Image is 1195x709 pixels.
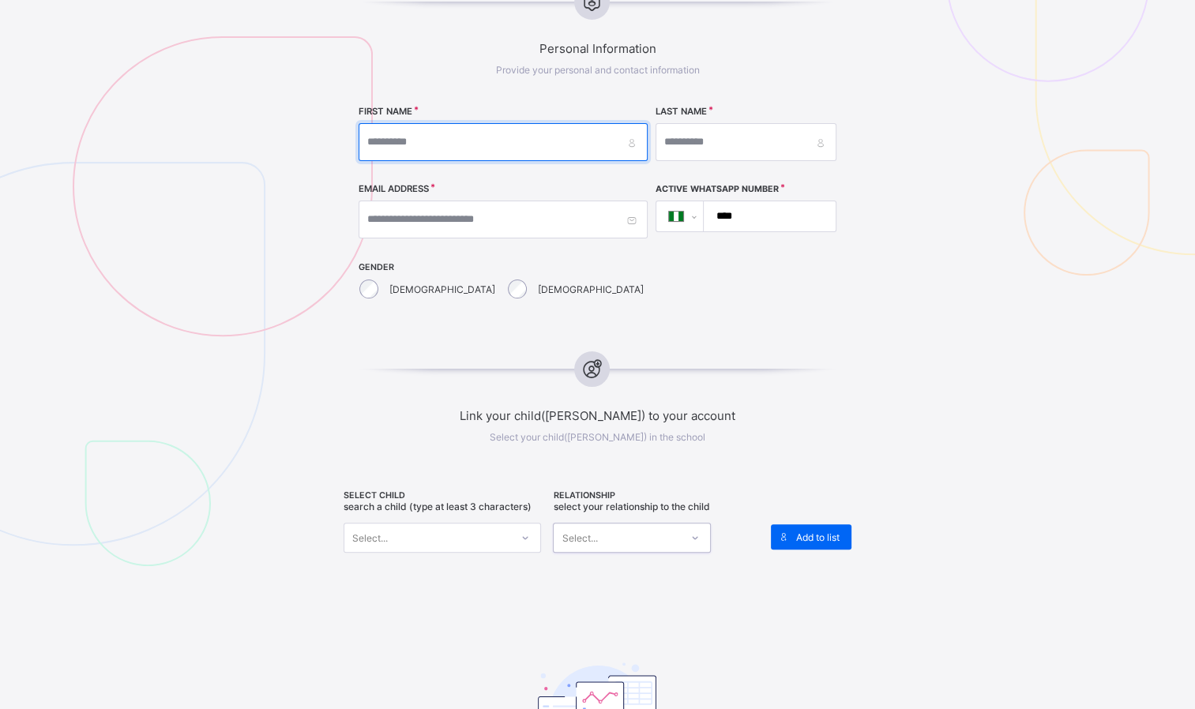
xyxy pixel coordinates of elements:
[553,490,755,501] span: RELATIONSHIP
[562,523,597,553] div: Select...
[389,283,495,295] label: [DEMOGRAPHIC_DATA]
[344,490,546,501] span: SELECT CHILD
[490,431,705,443] span: Select your child([PERSON_NAME]) in the school
[299,41,896,56] span: Personal Information
[553,501,709,512] span: Select your relationship to the child
[352,523,388,553] div: Select...
[656,106,707,117] label: LAST NAME
[344,501,532,512] span: Search a child (type at least 3 characters)
[496,64,700,76] span: Provide your personal and contact information
[359,106,412,117] label: FIRST NAME
[359,262,648,272] span: GENDER
[359,183,429,194] label: EMAIL ADDRESS
[656,184,779,194] label: Active WhatsApp Number
[538,283,644,295] label: [DEMOGRAPHIC_DATA]
[796,531,840,543] span: Add to list
[299,408,896,423] span: Link your child([PERSON_NAME]) to your account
